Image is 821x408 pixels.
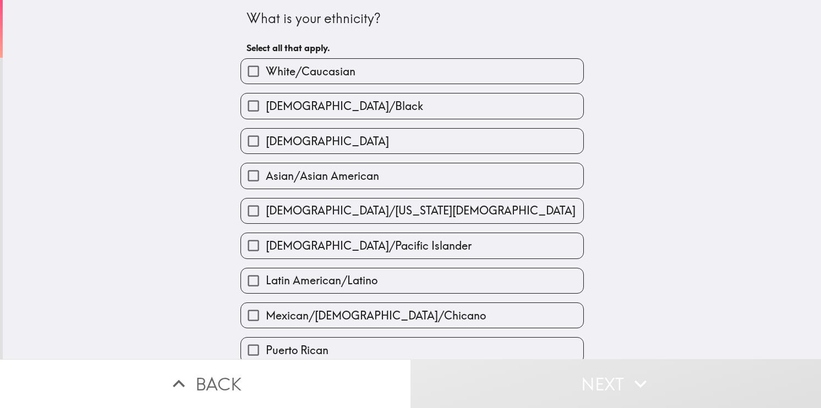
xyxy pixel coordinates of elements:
span: Mexican/[DEMOGRAPHIC_DATA]/Chicano [266,308,486,323]
button: White/Caucasian [241,59,583,84]
span: [DEMOGRAPHIC_DATA]/[US_STATE][DEMOGRAPHIC_DATA] [266,203,576,218]
span: [DEMOGRAPHIC_DATA]/Pacific Islander [266,238,472,253]
span: White/Caucasian [266,64,355,79]
button: Puerto Rican [241,338,583,362]
span: Latin American/Latino [266,273,377,288]
button: [DEMOGRAPHIC_DATA] [241,129,583,153]
span: [DEMOGRAPHIC_DATA]/Black [266,98,423,114]
button: Next [410,359,821,408]
button: Mexican/[DEMOGRAPHIC_DATA]/Chicano [241,303,583,328]
span: [DEMOGRAPHIC_DATA] [266,134,389,149]
div: What is your ethnicity? [247,9,578,28]
button: [DEMOGRAPHIC_DATA]/[US_STATE][DEMOGRAPHIC_DATA] [241,199,583,223]
button: Asian/Asian American [241,163,583,188]
button: [DEMOGRAPHIC_DATA]/Black [241,93,583,118]
button: [DEMOGRAPHIC_DATA]/Pacific Islander [241,233,583,258]
h6: Select all that apply. [247,42,578,54]
span: Puerto Rican [266,343,329,358]
button: Latin American/Latino [241,268,583,293]
span: Asian/Asian American [266,168,379,184]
